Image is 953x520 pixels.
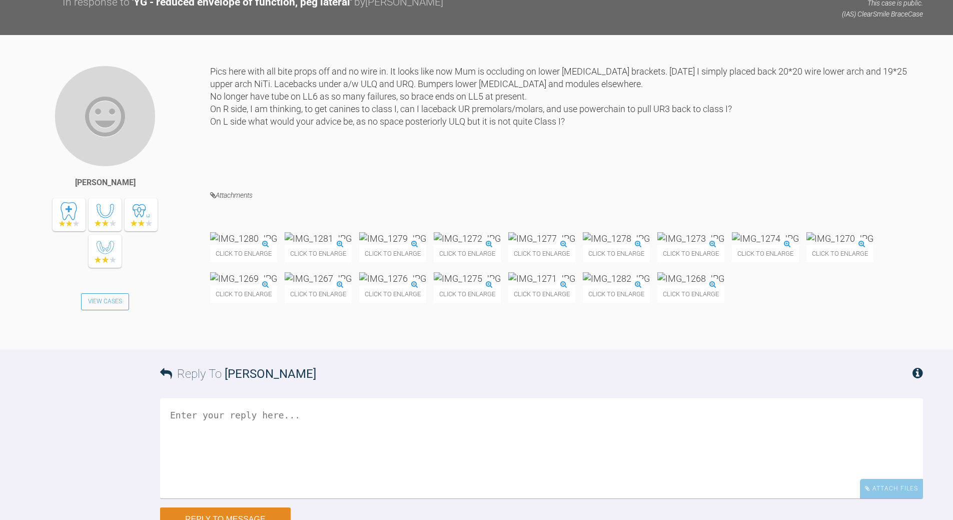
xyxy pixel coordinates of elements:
[359,245,426,262] span: Click to enlarge
[160,364,316,383] h3: Reply To
[54,65,156,167] img: Sarah Gatley
[508,232,575,245] img: IMG_1277.JPG
[583,272,650,285] img: IMG_1282.JPG
[508,272,575,285] img: IMG_1271.JPG
[583,285,650,303] span: Click to enlarge
[210,232,277,245] img: IMG_1280.JPG
[657,245,724,262] span: Click to enlarge
[583,245,650,262] span: Click to enlarge
[434,285,501,303] span: Click to enlarge
[75,176,136,189] div: [PERSON_NAME]
[657,285,724,303] span: Click to enlarge
[210,272,277,285] img: IMG_1269.JPG
[434,272,501,285] img: IMG_1275.JPG
[434,232,501,245] img: IMG_1272.JPG
[285,285,352,303] span: Click to enlarge
[860,479,923,498] div: Attach Files
[732,245,799,262] span: Click to enlarge
[434,245,501,262] span: Click to enlarge
[359,272,426,285] img: IMG_1276.JPG
[359,285,426,303] span: Click to enlarge
[210,285,277,303] span: Click to enlarge
[225,367,316,381] span: [PERSON_NAME]
[285,232,352,245] img: IMG_1281.JPG
[359,232,426,245] img: IMG_1279.JPG
[806,245,873,262] span: Click to enlarge
[210,189,923,202] h4: Attachments
[210,245,277,262] span: Click to enlarge
[732,232,799,245] img: IMG_1274.JPG
[81,293,129,310] a: View Cases
[285,272,352,285] img: IMG_1267.JPG
[806,232,873,245] img: IMG_1270.JPG
[657,232,724,245] img: IMG_1273.JPG
[583,232,650,245] img: IMG_1278.JPG
[285,245,352,262] span: Click to enlarge
[508,285,575,303] span: Click to enlarge
[657,272,724,285] img: IMG_1268.JPG
[842,9,923,20] p: (IAS) ClearSmile Brace Case
[508,245,575,262] span: Click to enlarge
[210,65,923,174] div: Pics here with all bite props off and no wire in. It looks like now Mum is occluding on lower [ME...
